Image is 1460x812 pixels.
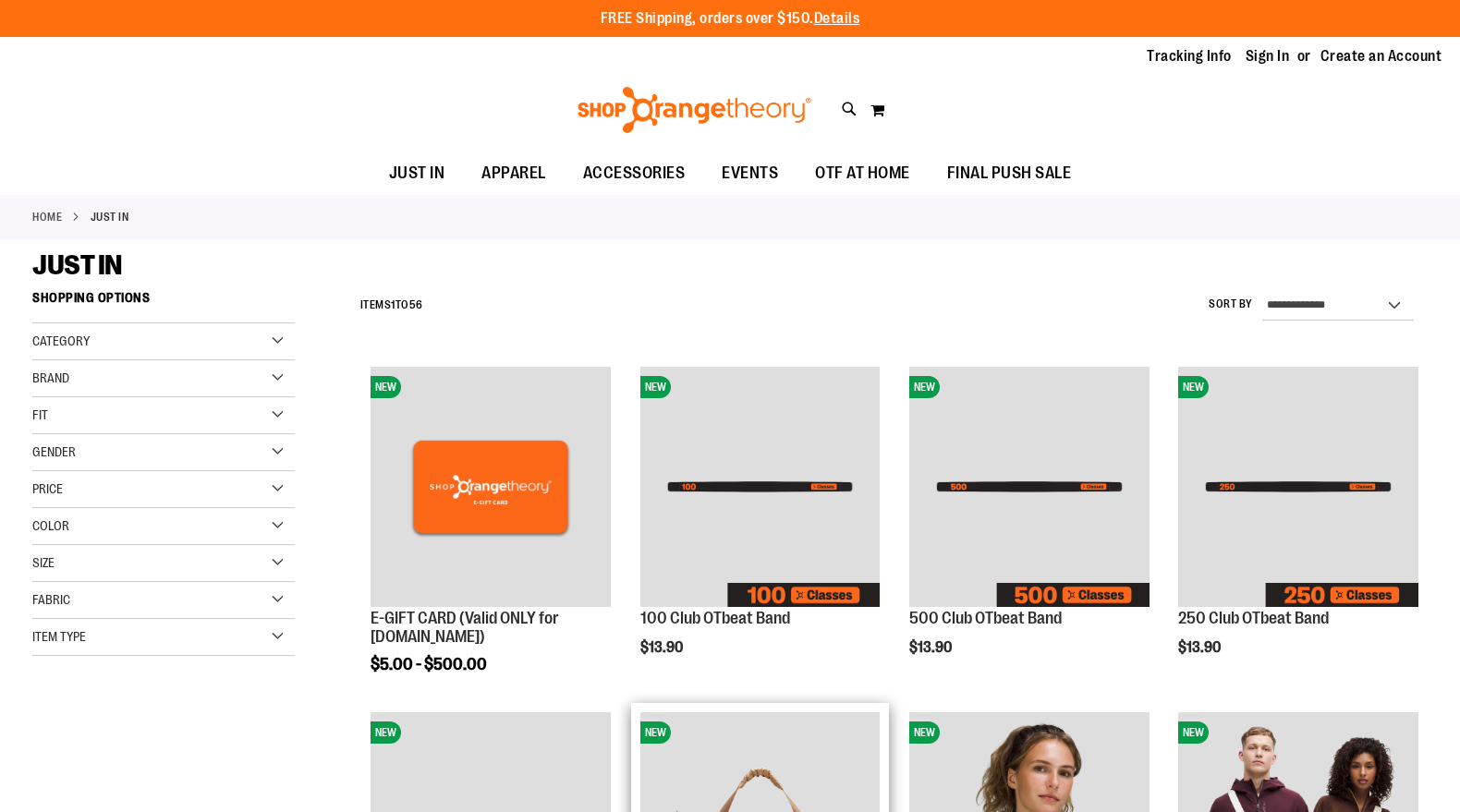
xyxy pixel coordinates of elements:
[640,376,671,398] span: NEW
[32,282,295,323] strong: Shopping Options
[814,10,860,27] a: Details
[909,367,1150,610] a: Image of 500 Club OTbeat BandNEW
[32,370,69,385] span: Brand
[1209,297,1253,312] label: Sort By
[601,8,860,30] p: FREE Shipping, orders over $150.
[1320,46,1442,67] a: Create an Account
[32,444,76,459] span: Gender
[1178,721,1209,744] span: NEW
[640,367,881,607] img: Image of 100 Club OTbeat Band
[371,152,464,194] a: JUST IN
[32,592,70,607] span: Fabric
[909,367,1150,607] img: Image of 500 Club OTbeat Band
[631,358,890,693] div: product
[640,367,881,610] a: Image of 100 Club OTbeat BandNEW
[1246,46,1290,67] a: Sign In
[640,721,671,744] span: NEW
[909,721,940,744] span: NEW
[32,481,63,496] span: Price
[575,87,814,133] img: Shop Orangetheory
[371,721,401,744] span: NEW
[371,367,611,607] img: E-GIFT CARD (Valid ONLY for ShopOrangetheory.com)
[409,298,423,311] span: 56
[91,209,129,225] strong: JUST IN
[481,152,546,194] span: APPAREL
[1178,367,1418,610] a: Image of 250 Club OTbeat BandNEW
[32,407,48,422] span: Fit
[1147,46,1232,67] a: Tracking Info
[32,209,62,225] a: Home
[1169,358,1428,693] div: product
[640,639,686,656] span: $13.90
[929,152,1090,195] a: FINAL PUSH SALE
[722,152,778,194] span: EVENTS
[32,555,55,570] span: Size
[1178,609,1329,627] a: 250 Club OTbeat Band
[391,298,395,311] span: 1
[371,609,559,646] a: E-GIFT CARD (Valid ONLY for [DOMAIN_NAME])
[947,152,1072,194] span: FINAL PUSH SALE
[361,358,620,721] div: product
[1178,376,1209,398] span: NEW
[640,609,790,627] a: 100 Club OTbeat Band
[371,655,487,673] span: $5.00 - $500.00
[909,639,955,656] span: $13.90
[32,629,86,644] span: Item Type
[360,291,423,320] h2: Items to
[909,376,940,398] span: NEW
[32,249,122,281] span: JUST IN
[1178,367,1418,607] img: Image of 250 Club OTbeat Band
[909,609,1062,627] a: 500 Club OTbeat Band
[565,152,704,195] a: ACCESSORIES
[32,333,90,348] span: Category
[797,152,929,195] a: OTF AT HOME
[389,152,445,194] span: JUST IN
[371,367,611,610] a: E-GIFT CARD (Valid ONLY for ShopOrangetheory.com)NEW
[463,152,565,195] a: APPAREL
[900,358,1159,693] div: product
[815,152,910,194] span: OTF AT HOME
[32,518,69,533] span: Color
[703,152,797,195] a: EVENTS
[1178,639,1223,656] span: $13.90
[371,376,401,398] span: NEW
[583,152,686,194] span: ACCESSORIES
